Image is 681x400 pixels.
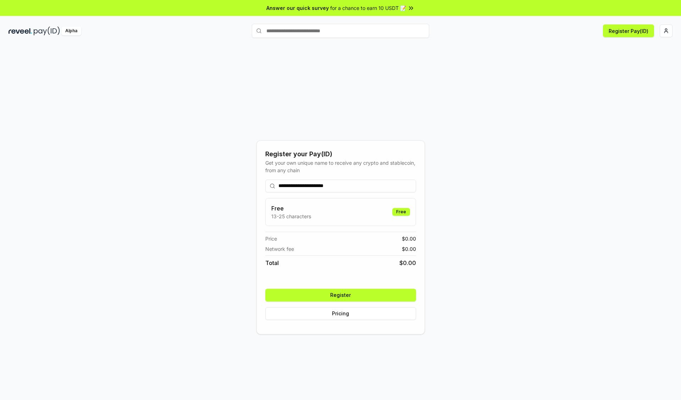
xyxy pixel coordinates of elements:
[265,159,416,174] div: Get your own unique name to receive any crypto and stablecoin, from any chain
[392,208,410,216] div: Free
[265,245,294,253] span: Network fee
[9,27,32,35] img: reveel_dark
[265,235,277,242] span: Price
[399,259,416,267] span: $ 0.00
[402,245,416,253] span: $ 0.00
[34,27,60,35] img: pay_id
[265,259,279,267] span: Total
[266,4,329,12] span: Answer our quick survey
[330,4,406,12] span: for a chance to earn 10 USDT 📝
[271,204,311,213] h3: Free
[603,24,654,37] button: Register Pay(ID)
[271,213,311,220] p: 13-25 characters
[402,235,416,242] span: $ 0.00
[265,149,416,159] div: Register your Pay(ID)
[265,307,416,320] button: Pricing
[265,289,416,302] button: Register
[61,27,81,35] div: Alpha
